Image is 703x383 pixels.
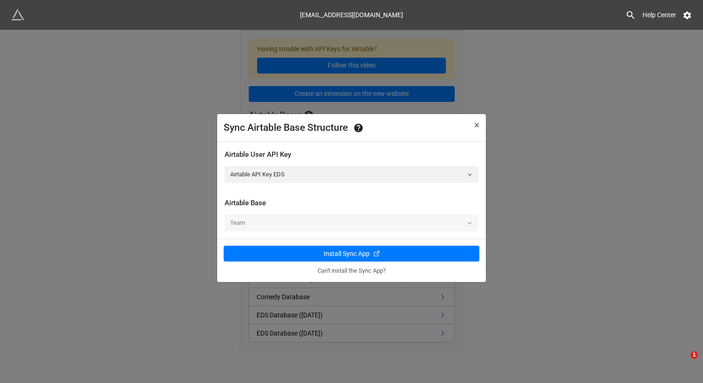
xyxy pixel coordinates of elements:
div: Airtable Base [225,198,478,209]
span: × [474,120,479,131]
a: Install Sync App [224,246,479,262]
img: miniextensions-icon.73ae0678.png [11,8,24,21]
iframe: Intercom live chat [671,351,694,374]
div: Install Sync App [324,249,370,259]
a: Help Center [636,7,683,23]
a: Airtable API Key EDS [225,166,478,183]
div: Airtable User API Key [225,149,478,161]
a: Can't install the Sync App? [318,267,386,274]
span: 1 [690,351,698,359]
div: Sync Airtable Base Structure [224,121,454,135]
div: [EMAIL_ADDRESS][DOMAIN_NAME] [300,7,403,23]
